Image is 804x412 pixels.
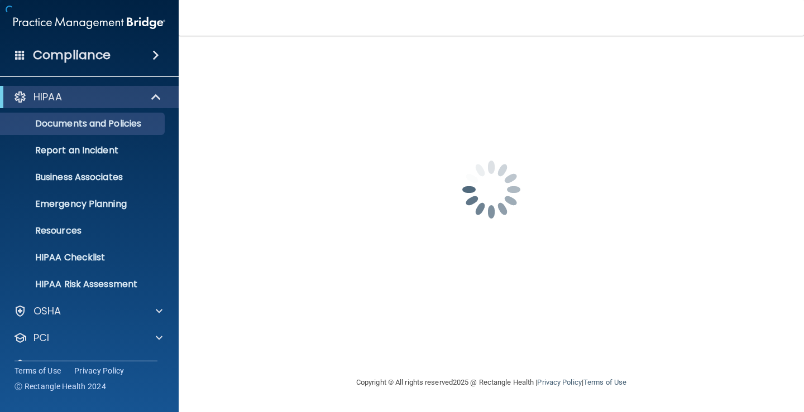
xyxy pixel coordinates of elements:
a: Privacy Policy [537,378,581,386]
div: Copyright © All rights reserved 2025 @ Rectangle Health | | [288,365,695,400]
img: PMB logo [13,12,165,34]
p: Documents and Policies [7,118,160,129]
a: Privacy Policy [74,365,125,376]
p: Resources [7,225,160,236]
p: Business Associates [7,172,160,183]
p: Report an Incident [7,145,160,156]
p: Emergency Planning [7,198,160,210]
p: OSHA [33,304,61,318]
p: OfficeSafe University [33,358,139,371]
p: HIPAA Risk Assessment [7,279,160,290]
a: Terms of Use [583,378,626,386]
span: Ⓒ Rectangle Health 2024 [15,381,106,392]
h4: Compliance [33,47,111,63]
img: spinner.e123f6fc.gif [435,134,547,245]
a: HIPAA [13,90,162,104]
a: Terms of Use [15,365,61,376]
p: HIPAA [33,90,62,104]
a: OSHA [13,304,162,318]
a: OfficeSafe University [13,358,162,371]
p: HIPAA Checklist [7,252,160,263]
p: PCI [33,331,49,345]
a: PCI [13,331,162,345]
